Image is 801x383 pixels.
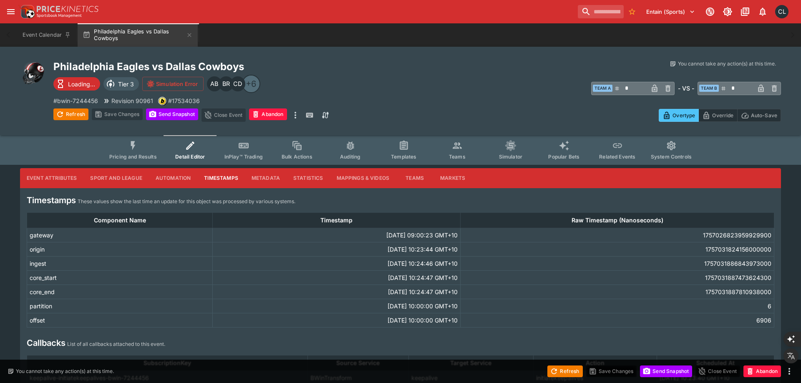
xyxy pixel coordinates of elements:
button: Teams [396,168,433,188]
p: Auto-Save [751,111,777,120]
th: Raw Timestamp (Nanoseconds) [461,212,774,228]
button: Abandon [249,108,287,120]
button: Toggle light/dark mode [720,4,735,19]
button: Select Tenant [641,5,700,18]
span: Team A [593,85,612,92]
span: Detail Editor [175,154,205,160]
th: SubscriptionKey [27,355,308,370]
div: Start From [659,109,781,122]
p: Overtype [673,111,695,120]
button: Markets [433,168,472,188]
span: InPlay™ Trading [224,154,263,160]
td: offset [27,313,213,327]
td: [DATE] 10:24:46 GMT+10 [213,256,461,270]
img: bwin.png [159,97,166,105]
td: 6 [461,299,774,313]
img: american_football.png [20,60,47,87]
div: Ben Raymond [219,76,234,91]
button: Timestamps [197,168,245,188]
p: Copy To Clipboard [168,96,200,105]
img: PriceKinetics Logo [18,3,35,20]
button: Chad Liu [773,3,791,21]
th: Component Name [27,212,213,228]
td: 1757026823959929900 [461,228,774,242]
span: Mark an event as closed and abandoned. [743,366,781,375]
div: +6 [242,75,260,93]
div: Event type filters [103,135,698,165]
p: You cannot take any action(s) at this time. [678,60,776,68]
button: Statistics [287,168,330,188]
button: Notifications [755,4,770,19]
button: Send Snapshot [146,108,198,120]
span: Popular Bets [548,154,579,160]
button: Auto-Save [737,109,781,122]
h4: Callbacks [27,338,65,348]
td: [DATE] 10:00:00 GMT+10 [213,313,461,327]
h2: Copy To Clipboard [53,60,417,73]
span: Teams [449,154,466,160]
th: Action [534,355,657,370]
button: more [290,108,300,122]
span: Auditing [340,154,360,160]
div: Chad Liu [775,5,788,18]
p: List of all callbacks attached to this event. [67,340,165,348]
span: Simulator [499,154,522,160]
button: Event Calendar [18,23,76,47]
td: core_end [27,285,213,299]
h4: Timestamps [27,195,76,206]
span: Templates [391,154,416,160]
p: Override [712,111,733,120]
span: Mark an event as closed and abandoned. [249,110,287,118]
th: Scheduled At [657,355,774,370]
td: 1757031824156000000 [461,242,774,256]
p: These values show the last time an update for this object was processed by various systems. [78,197,295,206]
td: gateway [27,228,213,242]
div: Alex Bothe [207,76,222,91]
td: ingest [27,256,213,270]
td: [DATE] 09:00:23 GMT+10 [213,228,461,242]
button: No Bookmarks [625,5,639,18]
input: search [578,5,624,18]
span: Related Events [599,154,635,160]
button: Simulation Error [142,77,204,91]
button: Documentation [738,4,753,19]
button: Abandon [743,365,781,377]
td: 1757031887473624300 [461,270,774,285]
img: Sportsbook Management [37,14,82,18]
button: Event Attributes [20,168,83,188]
p: Revision 90961 [111,96,153,105]
td: [DATE] 10:23:44 GMT+10 [213,242,461,256]
span: System Controls [651,154,692,160]
button: Sport and League [83,168,149,188]
button: Overtype [659,109,699,122]
th: Source Service [307,355,408,370]
td: 6906 [461,313,774,327]
td: 1757031886843973000 [461,256,774,270]
p: You cannot take any action(s) at this time. [16,368,114,375]
h6: - VS - [678,84,694,93]
span: Pricing and Results [109,154,157,160]
div: Cameron Duffy [230,76,245,91]
p: Copy To Clipboard [53,96,98,105]
button: Philadelphia Eagles vs Dallas Cowboys [78,23,198,47]
button: Mappings & Videos [330,168,396,188]
td: origin [27,242,213,256]
button: Send Snapshot [640,365,692,377]
button: Connected to PK [703,4,718,19]
button: Override [698,109,737,122]
button: Refresh [547,365,582,377]
button: Refresh [53,108,88,120]
th: Timestamp [213,212,461,228]
span: Bulk Actions [282,154,312,160]
p: Tier 3 [118,80,134,88]
td: [DATE] 10:00:00 GMT+10 [213,299,461,313]
div: bwin [158,97,166,105]
td: [DATE] 10:24:47 GMT+10 [213,270,461,285]
img: PriceKinetics [37,6,98,12]
button: more [784,366,794,376]
button: Metadata [245,168,287,188]
td: core_start [27,270,213,285]
p: Loading... [68,80,95,88]
td: partition [27,299,213,313]
th: Target Service [408,355,534,370]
